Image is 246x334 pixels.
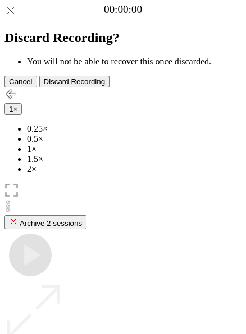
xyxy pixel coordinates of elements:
li: 1.5× [27,154,242,164]
span: 1 [9,105,13,113]
h2: Discard Recording? [4,30,242,45]
a: 00:00:00 [104,3,142,16]
button: Discard Recording [39,76,110,87]
li: 0.5× [27,134,242,144]
li: 0.25× [27,124,242,134]
li: 2× [27,164,242,174]
div: Archive 2 sessions [9,217,82,228]
button: Archive 2 sessions [4,215,86,229]
button: Cancel [4,76,37,87]
li: 1× [27,144,242,154]
button: 1× [4,103,22,115]
li: You will not be able to recover this once discarded. [27,57,242,67]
